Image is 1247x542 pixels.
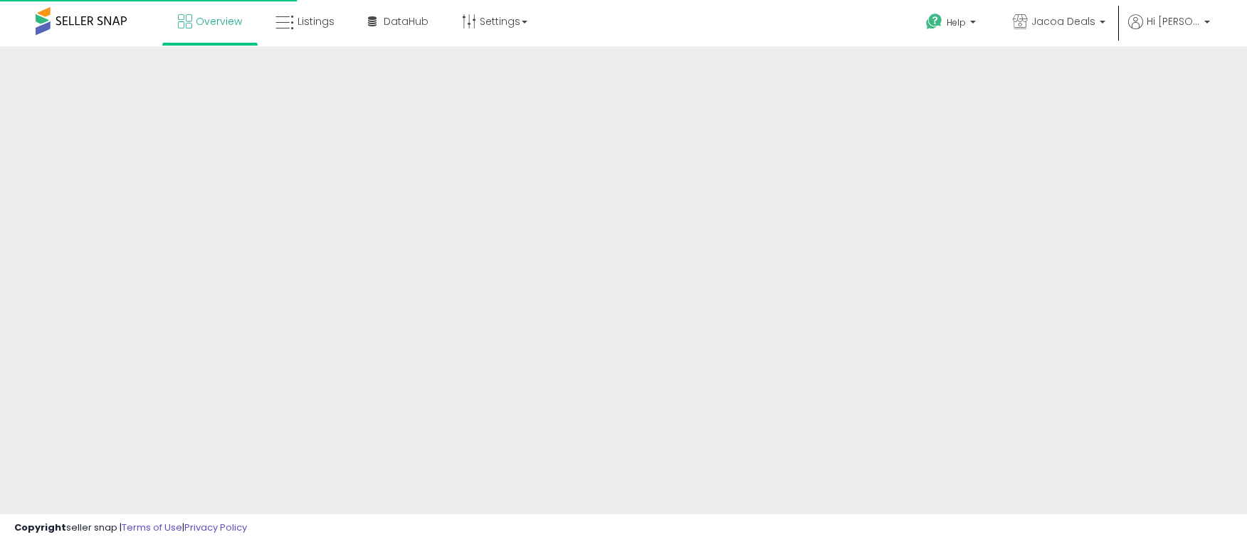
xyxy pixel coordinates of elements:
[184,521,247,534] a: Privacy Policy
[384,14,428,28] span: DataHub
[196,14,242,28] span: Overview
[122,521,182,534] a: Terms of Use
[1031,14,1095,28] span: Jacoa Deals
[14,521,66,534] strong: Copyright
[14,521,247,535] div: seller snap | |
[1147,14,1200,28] span: Hi [PERSON_NAME]
[1128,14,1210,46] a: Hi [PERSON_NAME]
[915,2,990,46] a: Help
[925,13,943,31] i: Get Help
[298,14,335,28] span: Listings
[947,16,966,28] span: Help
